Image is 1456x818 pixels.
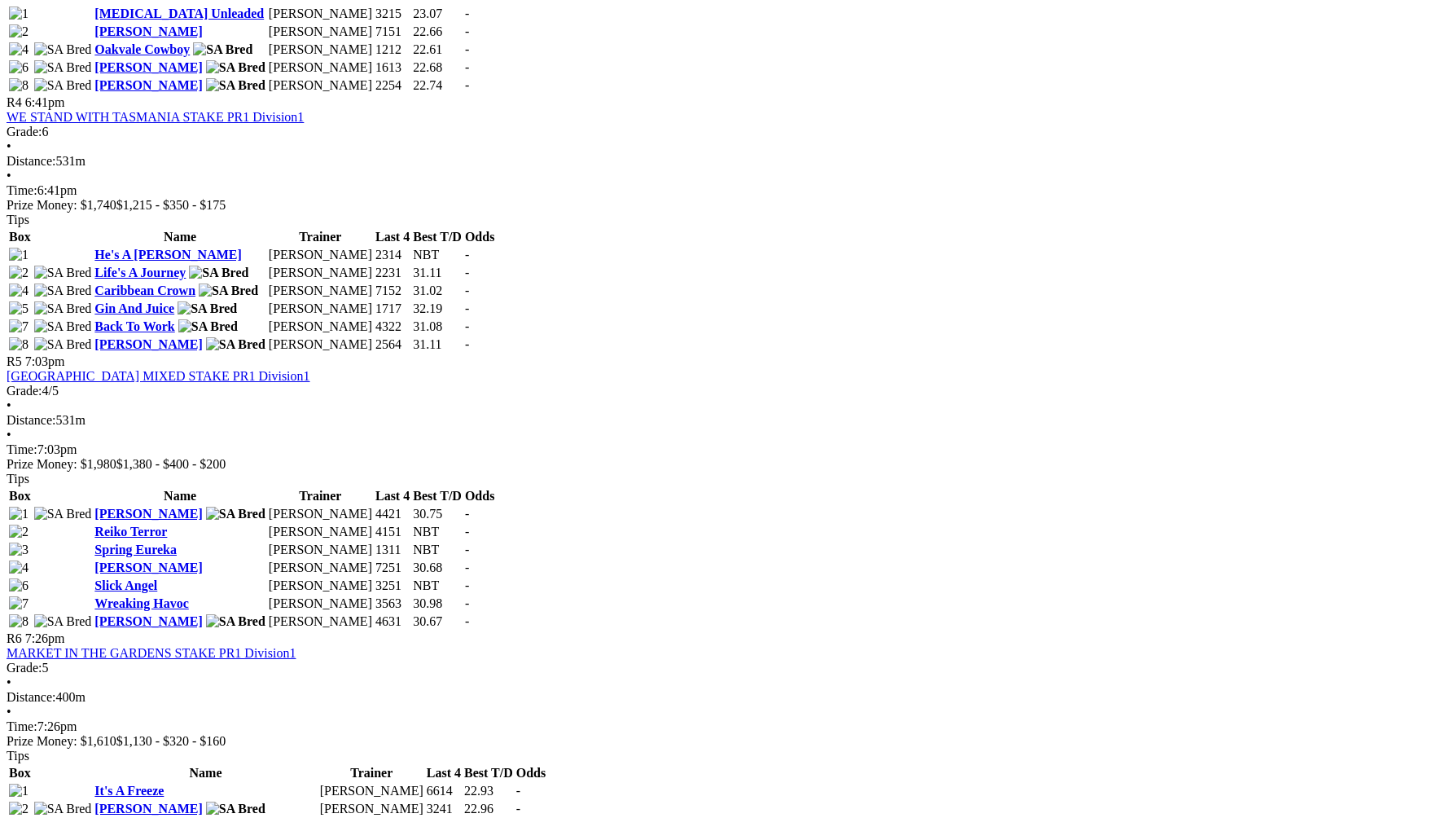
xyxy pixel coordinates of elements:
[7,749,29,763] span: Tips
[9,507,29,521] img: 1
[412,6,463,22] td: 23.07
[268,560,373,576] td: [PERSON_NAME]
[7,631,22,645] span: R6
[465,24,469,38] span: -
[9,319,29,334] img: 7
[7,413,1449,428] div: 531m
[426,765,462,781] th: Last 4
[515,765,546,781] th: Odds
[7,398,11,412] span: •
[465,337,469,351] span: -
[465,60,469,74] span: -
[9,78,29,93] img: 8
[116,198,226,212] span: $1,215 - $350 - $175
[7,95,22,109] span: R4
[268,336,373,353] td: [PERSON_NAME]
[412,42,463,58] td: 22.61
[34,42,92,57] img: SA Bred
[375,247,410,263] td: 2314
[7,110,304,124] a: WE STAND WITH TASMANIA STAKE PR1 Division1
[412,596,463,612] td: 30.98
[94,301,174,315] a: Gin And Juice
[375,6,410,22] td: 3215
[9,284,29,298] img: 4
[465,42,469,56] span: -
[268,488,373,504] th: Trainer
[375,59,410,76] td: 1613
[412,247,463,263] td: NBT
[7,384,1449,398] div: 4/5
[412,319,463,335] td: 31.08
[7,125,42,139] span: Grade:
[465,507,469,521] span: -
[7,198,1449,213] div: Prize Money: $1,740
[375,596,410,612] td: 3563
[9,802,29,816] img: 2
[464,488,495,504] th: Odds
[25,631,65,645] span: 7:26pm
[94,337,202,351] a: [PERSON_NAME]
[375,542,410,558] td: 1311
[412,336,463,353] td: 31.11
[465,7,469,20] span: -
[268,24,373,40] td: [PERSON_NAME]
[268,506,373,522] td: [PERSON_NAME]
[465,596,469,610] span: -
[94,507,202,521] a: [PERSON_NAME]
[375,229,410,245] th: Last 4
[34,337,92,352] img: SA Bred
[25,95,65,109] span: 6:41pm
[9,42,29,57] img: 4
[375,77,410,94] td: 2254
[465,614,469,628] span: -
[7,646,296,660] a: MARKET IN THE GARDENS STAKE PR1 Division1
[7,719,1449,734] div: 7:26pm
[94,266,186,279] a: Life's A Journey
[9,7,29,21] img: 1
[9,766,31,780] span: Box
[412,24,463,40] td: 22.66
[94,42,190,56] a: Oakvale Cowboy
[206,60,265,75] img: SA Bred
[375,578,410,594] td: 3251
[412,506,463,522] td: 30.75
[465,543,469,556] span: -
[426,783,462,799] td: 6614
[9,543,29,557] img: 3
[7,661,42,675] span: Grade:
[7,719,37,733] span: Time:
[7,690,55,704] span: Distance:
[465,561,469,574] span: -
[7,125,1449,139] div: 6
[7,139,11,153] span: •
[268,229,373,245] th: Trainer
[94,319,174,333] a: Back To Work
[268,319,373,335] td: [PERSON_NAME]
[412,613,463,630] td: 30.67
[268,596,373,612] td: [PERSON_NAME]
[178,319,238,334] img: SA Bred
[7,183,37,197] span: Time:
[268,542,373,558] td: [PERSON_NAME]
[7,369,310,383] a: [GEOGRAPHIC_DATA] MIXED STAKE PR1 Division1
[94,60,202,74] a: [PERSON_NAME]
[412,488,463,504] th: Best T/D
[375,319,410,335] td: 4322
[94,7,264,20] a: [MEDICAL_DATA] Unleaded
[426,801,462,817] td: 3241
[375,265,410,281] td: 2231
[268,77,373,94] td: [PERSON_NAME]
[412,59,463,76] td: 22.68
[375,613,410,630] td: 4631
[189,266,248,280] img: SA Bred
[7,661,1449,675] div: 5
[193,42,252,57] img: SA Bred
[94,525,167,539] a: Reiko Terror
[206,614,265,629] img: SA Bred
[34,319,92,334] img: SA Bred
[319,801,424,817] td: [PERSON_NAME]
[9,301,29,316] img: 5
[375,560,410,576] td: 7251
[94,284,195,297] a: Caribbean Crown
[34,301,92,316] img: SA Bred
